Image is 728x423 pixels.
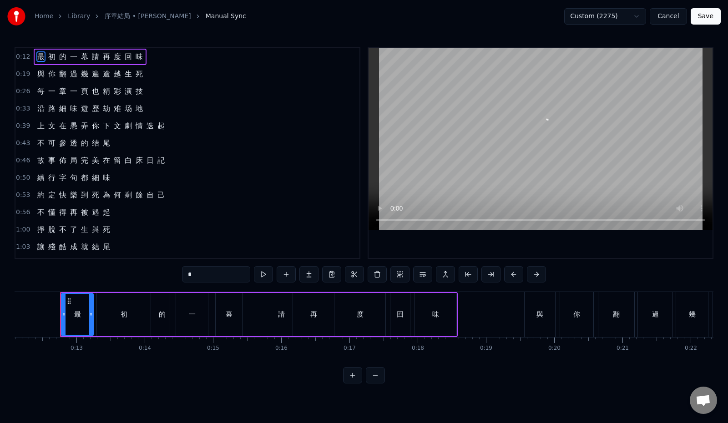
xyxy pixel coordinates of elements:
span: 劫 [102,103,111,114]
span: 路 [47,103,56,114]
a: Library [68,12,90,21]
span: 0:53 [16,191,30,200]
span: 餘 [135,190,144,200]
div: 初 [121,309,127,320]
span: 你 [91,121,100,131]
span: 0:33 [16,104,30,113]
span: 结 [91,138,100,148]
span: 遇 [91,207,100,217]
span: 再 [69,207,78,217]
span: 味 [135,51,144,62]
span: 請 [91,51,100,62]
span: 0:46 [16,156,30,165]
div: 0:22 [685,345,697,352]
span: 被 [80,207,89,217]
span: 彩 [113,86,122,96]
div: 0:21 [617,345,629,352]
span: 就 [80,242,89,252]
span: 精 [102,86,111,96]
span: 何 [113,190,122,200]
span: 生 [124,69,133,79]
button: Cancel [650,8,687,25]
span: 完 [80,155,89,166]
span: 床 [135,155,144,166]
div: 0:12 [2,345,15,352]
span: 味 [102,172,111,183]
nav: breadcrumb [35,12,246,21]
div: 0:18 [412,345,424,352]
div: 請 [278,309,285,320]
span: Manual Sync [206,12,246,21]
span: 你 [47,69,56,79]
div: 0:14 [139,345,151,352]
span: 迭 [146,121,155,131]
span: 下 [102,121,111,131]
span: 愚 [69,121,78,131]
span: 最 [36,51,45,62]
div: 0:17 [344,345,356,352]
span: 逾 [102,69,111,79]
span: 也 [91,86,100,96]
span: 己 [157,190,166,200]
span: 回 [124,51,133,62]
span: 與 [91,224,100,235]
span: 結 [91,242,100,252]
span: 日 [146,155,155,166]
span: 剩 [124,190,133,200]
span: 章 [58,86,67,96]
span: 得 [58,207,67,217]
span: 生 [80,224,89,235]
div: 的 [159,309,166,320]
span: 事 [47,155,56,166]
span: 地 [135,103,144,114]
div: 幾 [689,309,696,320]
span: 遍 [91,69,100,79]
span: 起 [102,207,111,217]
span: 弄 [80,121,89,131]
span: 一 [69,86,78,96]
span: 度 [113,51,122,62]
span: 在 [58,121,67,131]
img: youka [7,7,25,25]
span: 翻 [58,69,67,79]
a: 序章結局 • [PERSON_NAME] [105,12,191,21]
span: 尾 [102,138,111,148]
span: 殘 [47,242,56,252]
span: 行 [47,172,56,183]
div: 再 [310,309,317,320]
span: 白 [124,155,133,166]
span: 0:19 [16,70,30,79]
span: 細 [91,172,100,183]
div: 與 [536,309,543,320]
span: 技 [135,86,144,96]
button: Save [691,8,721,25]
span: 尾 [102,242,111,252]
div: 0:16 [275,345,288,352]
span: 快 [58,190,67,200]
span: 字 [58,172,67,183]
span: 與 [36,69,45,79]
span: 一 [47,86,56,96]
span: 可 [47,138,56,148]
div: 回 [397,309,404,320]
span: 1:00 [16,225,30,234]
span: 难 [113,103,122,114]
span: 死 [135,69,144,79]
span: 約 [36,190,45,200]
span: 不 [36,207,45,217]
span: 懂 [47,207,56,217]
span: 每 [36,86,45,96]
a: Home [35,12,53,21]
span: 自 [146,190,155,200]
span: 美 [91,155,100,166]
span: 讓 [36,242,45,252]
span: 沿 [36,103,45,114]
span: 场 [124,103,133,114]
div: 過 [652,309,659,320]
span: 過 [69,69,78,79]
span: 佈 [58,155,67,166]
span: 都 [80,172,89,183]
div: 翻 [613,309,620,320]
span: 在 [102,155,111,166]
span: 細 [58,103,67,114]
